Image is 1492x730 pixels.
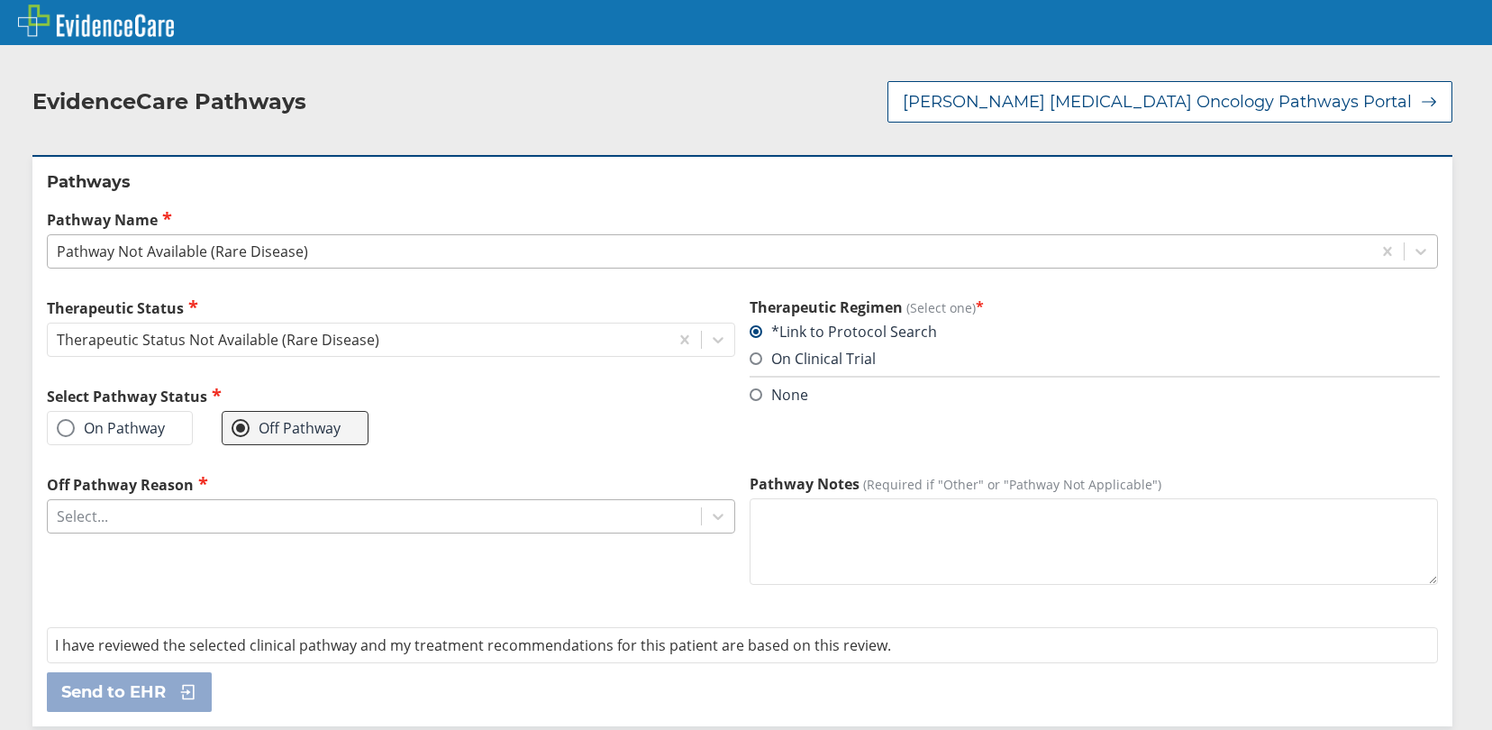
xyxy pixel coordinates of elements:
[863,476,1161,493] span: (Required if "Other" or "Pathway Not Applicable")
[750,297,1438,317] h3: Therapeutic Regimen
[47,209,1438,230] label: Pathway Name
[47,474,735,495] label: Off Pathway Reason
[887,81,1452,123] button: [PERSON_NAME] [MEDICAL_DATA] Oncology Pathways Portal
[47,171,1438,193] h2: Pathways
[750,349,876,369] label: On Clinical Trial
[750,385,808,405] label: None
[57,419,165,437] label: On Pathway
[906,299,976,316] span: (Select one)
[47,386,735,406] h2: Select Pathway Status
[57,242,308,261] div: Pathway Not Available (Rare Disease)
[18,5,174,37] img: EvidenceCare
[903,91,1412,113] span: [PERSON_NAME] [MEDICAL_DATA] Oncology Pathways Portal
[232,419,341,437] label: Off Pathway
[47,672,212,712] button: Send to EHR
[57,330,379,350] div: Therapeutic Status Not Available (Rare Disease)
[47,297,735,318] label: Therapeutic Status
[750,322,937,342] label: *Link to Protocol Search
[750,474,1438,494] label: Pathway Notes
[61,681,166,703] span: Send to EHR
[55,635,891,655] span: I have reviewed the selected clinical pathway and my treatment recommendations for this patient a...
[32,88,306,115] h2: EvidenceCare Pathways
[57,506,108,526] div: Select...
